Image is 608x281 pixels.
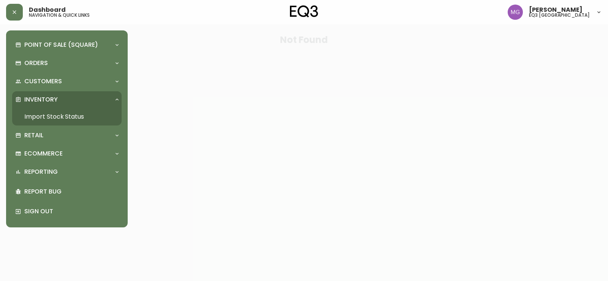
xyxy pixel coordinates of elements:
[12,145,122,162] div: Ecommerce
[12,108,122,125] a: Import Stock Status
[29,13,90,17] h5: navigation & quick links
[24,168,58,176] p: Reporting
[12,202,122,221] div: Sign Out
[12,164,122,180] div: Reporting
[12,182,122,202] div: Report Bug
[24,41,98,49] p: Point of Sale (Square)
[290,5,318,17] img: logo
[29,7,66,13] span: Dashboard
[24,149,63,158] p: Ecommerce
[12,91,122,108] div: Inventory
[24,95,58,104] p: Inventory
[12,127,122,144] div: Retail
[24,59,48,67] p: Orders
[508,5,523,20] img: de8837be2a95cd31bb7c9ae23fe16153
[529,7,583,13] span: [PERSON_NAME]
[24,187,119,196] p: Report Bug
[12,55,122,71] div: Orders
[529,13,590,17] h5: eq3 [GEOGRAPHIC_DATA]
[24,131,43,140] p: Retail
[24,207,119,216] p: Sign Out
[12,37,122,53] div: Point of Sale (Square)
[12,73,122,90] div: Customers
[24,77,62,86] p: Customers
